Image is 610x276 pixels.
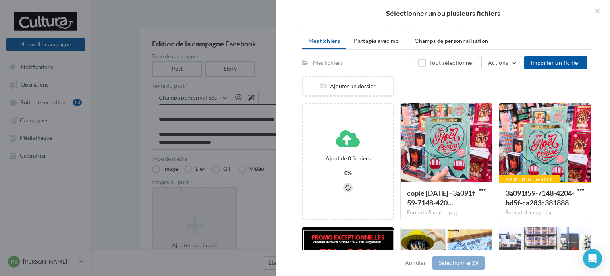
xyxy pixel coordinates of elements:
[583,249,602,268] div: Open Intercom Messenger
[313,59,343,67] div: Mes fichiers
[524,56,587,69] button: Importer un fichier
[471,259,478,266] span: (0)
[289,10,597,17] h2: Sélectionner un ou plusieurs fichiers
[481,56,521,69] button: Actions
[432,256,485,270] button: Sélectionner(0)
[415,56,478,69] button: Tout sélectionner
[531,59,581,66] span: Importer un fichier
[402,258,429,268] button: Annuler
[488,59,508,66] span: Actions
